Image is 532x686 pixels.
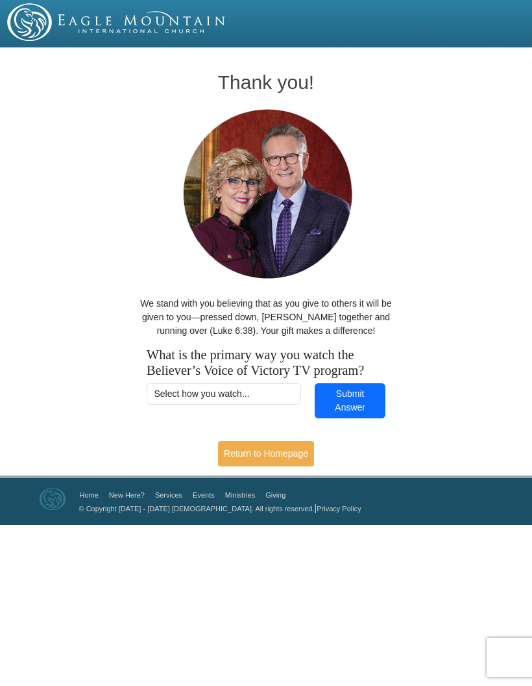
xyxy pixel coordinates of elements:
a: © Copyright [DATE] - [DATE] [DEMOGRAPHIC_DATA]. All rights reserved. [79,505,315,513]
p: We stand with you believing that as you give to others it will be given to you—pressed down, [PER... [140,297,393,338]
img: EMIC [7,3,226,41]
a: Return to Homepage [218,441,314,466]
a: Events [193,491,215,499]
a: Ministries [225,491,255,499]
a: Giving [265,491,285,499]
a: Services [155,491,182,499]
img: Pastors George and Terri Pearsons [171,105,362,284]
h1: Thank you! [140,71,393,93]
h4: What is the primary way you watch the Believer’s Voice of Victory TV program? [147,347,385,379]
p: | [75,502,361,515]
a: Home [80,491,99,499]
a: New Here? [109,491,145,499]
img: Eagle Mountain International Church [40,488,66,510]
button: Submit Answer [315,383,385,419]
a: Privacy Policy [317,505,361,513]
